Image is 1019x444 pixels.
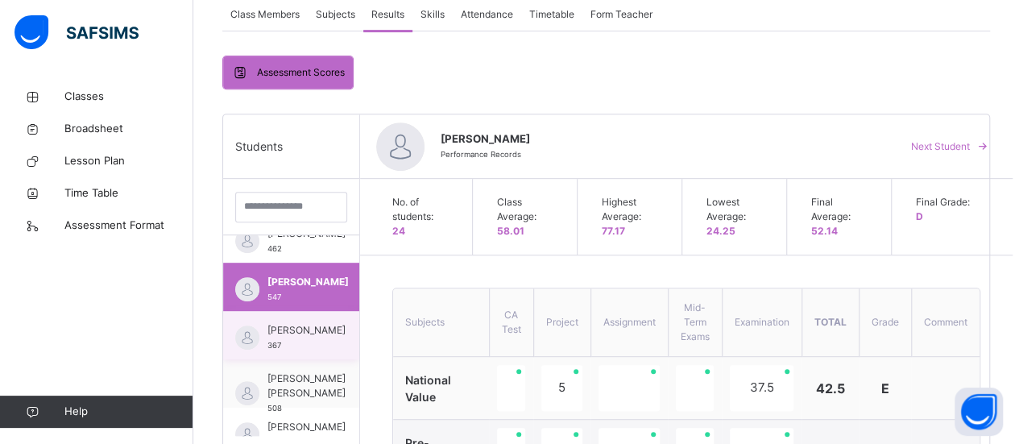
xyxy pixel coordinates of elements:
span: 547 [267,293,281,301]
span: [PERSON_NAME] [PERSON_NAME] [267,371,346,400]
span: 77.17 [602,225,625,237]
span: 52.14 [811,225,838,237]
span: 58.01 [497,225,524,237]
th: Subjects [393,288,489,357]
span: National Value [405,373,451,404]
span: 508 [267,404,282,413]
span: 462 [267,244,282,253]
span: 24 [392,225,405,237]
span: Final Grade: [916,195,980,210]
span: Results [371,7,404,22]
img: safsims [14,15,139,49]
th: Comment [911,288,980,357]
span: Class Members [230,7,300,22]
img: default.svg [235,326,259,350]
div: 5 [541,365,582,411]
img: default.svg [235,381,259,405]
button: Open asap [955,388,1003,436]
span: Assessment Format [64,218,193,234]
span: Timetable [529,7,574,22]
span: Time Table [64,185,193,201]
span: [PERSON_NAME] [267,275,349,289]
span: Final Average: [811,195,875,224]
span: D [916,210,923,222]
span: 24.25 [706,225,735,237]
th: CA Test [489,288,533,357]
span: Broadsheet [64,121,193,137]
span: Lesson Plan [64,153,193,169]
th: Mid-Term Exams [668,288,722,357]
span: 367 [267,341,281,350]
span: Form Teacher [590,7,652,22]
span: Subjects [316,7,355,22]
img: default.svg [235,277,259,301]
span: No. of students: [392,195,456,224]
span: [PERSON_NAME] [441,131,882,147]
span: Assessment Scores [257,65,345,80]
th: Grade [859,288,911,357]
th: Examination [722,288,802,357]
span: [PERSON_NAME] [267,323,346,338]
div: 37.5 [730,365,793,411]
span: Students [235,138,283,155]
span: Classes [64,89,193,105]
span: Performance Records [441,150,521,159]
img: default.svg [235,229,259,253]
span: Help [64,404,193,420]
span: Lowest Average: [706,195,770,224]
span: Next Student [911,139,970,154]
span: Total [814,316,847,328]
span: Highest Average: [602,195,665,224]
span: Skills [420,7,445,22]
img: default.svg [376,122,425,171]
span: [PERSON_NAME] [267,420,346,434]
span: E [881,380,889,396]
th: Project [533,288,590,357]
span: Attendance [461,7,513,22]
span: 42.5 [816,380,845,396]
th: Assignment [590,288,668,357]
span: Class Average: [497,195,561,224]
